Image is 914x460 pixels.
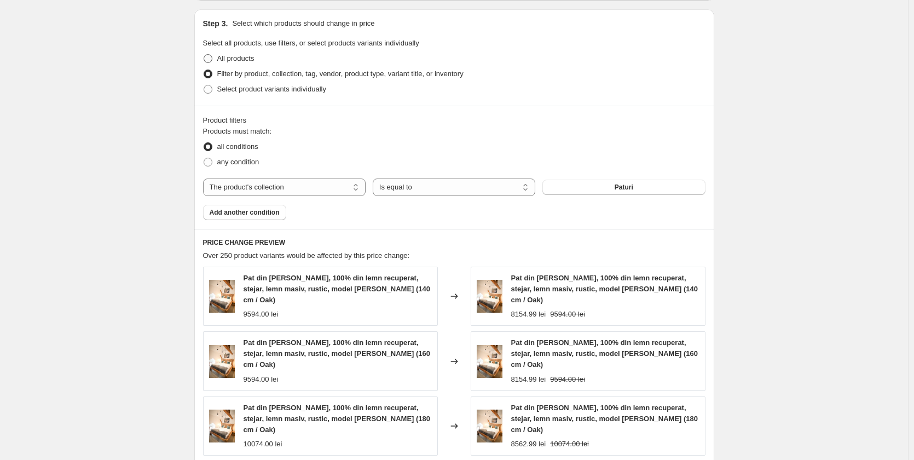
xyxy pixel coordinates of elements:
div: 9594.00 lei [244,374,279,385]
span: Pat din [PERSON_NAME], 100% din lemn recuperat, stejar, lemn masiv, rustic, model [PERSON_NAME] (... [244,274,431,304]
strike: 10074.00 lei [550,439,589,450]
div: 8154.99 lei [511,374,546,385]
span: Over 250 product variants would be affected by this price change: [203,251,410,260]
span: Pat din [PERSON_NAME], 100% din lemn recuperat, stejar, lemn masiv, rustic, model [PERSON_NAME] (... [244,404,431,434]
span: Select all products, use filters, or select products variants individually [203,39,419,47]
div: 9594.00 lei [244,309,279,320]
span: Pat din [PERSON_NAME], 100% din lemn recuperat, stejar, lemn masiv, rustic, model [PERSON_NAME] (... [511,338,698,369]
img: Pat_din_grinzi_Cristina_1_80x.jpg [477,410,502,442]
span: Pat din [PERSON_NAME], 100% din lemn recuperat, stejar, lemn masiv, rustic, model [PERSON_NAME] (... [511,274,698,304]
span: Products must match: [203,127,272,135]
strike: 9594.00 lei [550,374,585,385]
img: Pat_din_grinzi_Cristina_1_80x.jpg [209,345,235,378]
img: Pat_din_grinzi_Cristina_1_80x.jpg [477,345,502,378]
h2: Step 3. [203,18,228,29]
p: Select which products should change in price [232,18,374,29]
span: all conditions [217,142,258,151]
div: 8562.99 lei [511,439,546,450]
strike: 9594.00 lei [550,309,585,320]
button: Add another condition [203,205,286,220]
img: Pat_din_grinzi_Cristina_1_80x.jpg [209,410,235,442]
span: Paturi [615,183,633,192]
div: 10074.00 lei [244,439,282,450]
span: Add another condition [210,208,280,217]
span: Select product variants individually [217,85,326,93]
span: Pat din [PERSON_NAME], 100% din lemn recuperat, stejar, lemn masiv, rustic, model [PERSON_NAME] (... [511,404,698,434]
span: Filter by product, collection, tag, vendor, product type, variant title, or inventory [217,70,464,78]
div: 8154.99 lei [511,309,546,320]
button: Paturi [542,180,705,195]
div: Product filters [203,115,705,126]
img: Pat_din_grinzi_Cristina_1_80x.jpg [477,280,502,313]
h6: PRICE CHANGE PREVIEW [203,238,705,247]
img: Pat_din_grinzi_Cristina_1_80x.jpg [209,280,235,313]
span: any condition [217,158,259,166]
span: Pat din [PERSON_NAME], 100% din lemn recuperat, stejar, lemn masiv, rustic, model [PERSON_NAME] (... [244,338,431,369]
span: All products [217,54,254,62]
